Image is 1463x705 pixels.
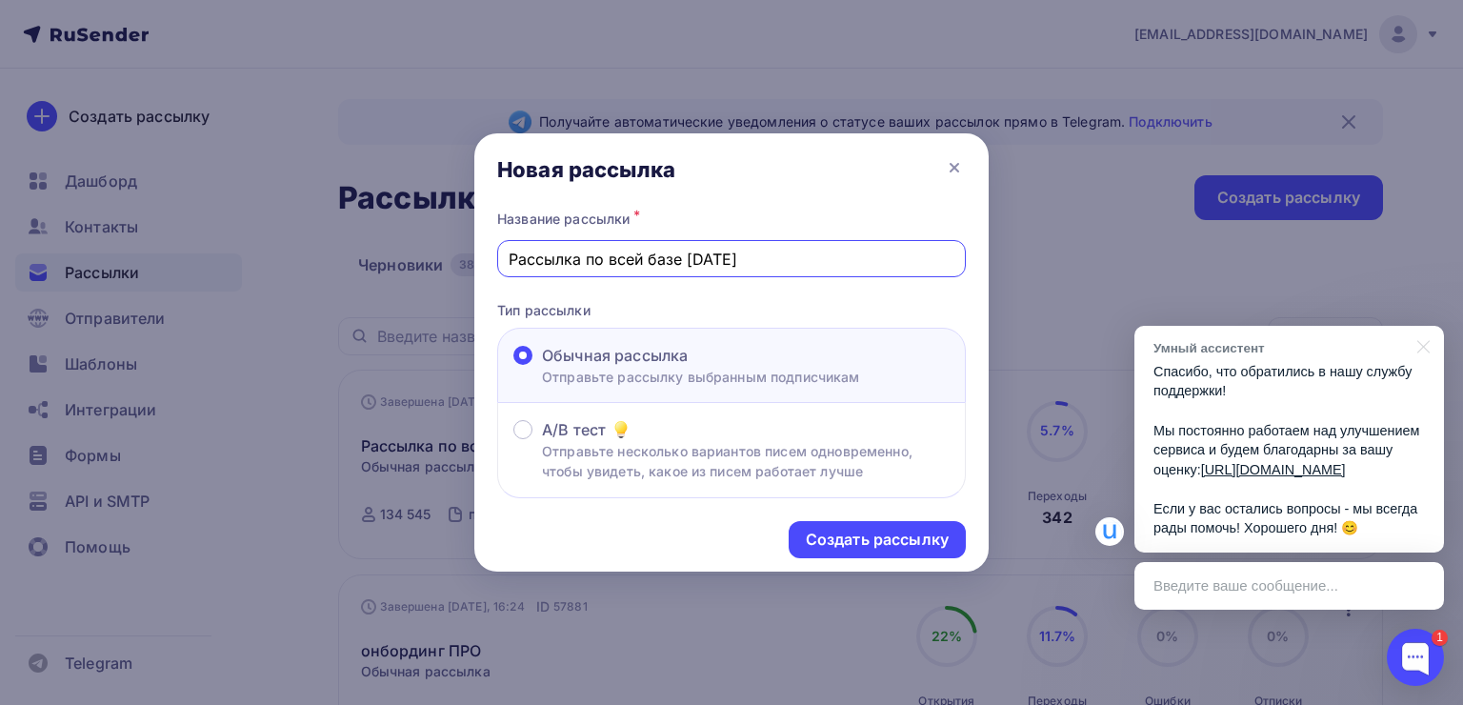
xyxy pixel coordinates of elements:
div: Введите ваше сообщение... [1134,562,1444,610]
p: Отправьте рассылку выбранным подписчикам [542,367,860,387]
span: Обычная рассылка [542,344,688,367]
p: Тип рассылки [497,300,966,320]
div: Новая рассылка [497,156,675,183]
div: Умный ассистент [1153,339,1406,357]
div: 1 [1432,630,1448,646]
p: Спасибо, что обратились в нашу службу поддержки! Мы постоянно работаем над улучшением сервиса и б... [1153,362,1425,538]
span: A/B тест [542,418,606,441]
a: [URL][DOMAIN_NAME] [1201,462,1346,477]
p: Отправьте несколько вариантов писем одновременно, чтобы увидеть, какое из писем работает лучше [542,441,950,481]
img: Умный ассистент [1095,517,1124,546]
div: Название рассылки [497,206,966,232]
div: Создать рассылку [806,529,949,551]
input: Придумайте название рассылки [509,248,955,271]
